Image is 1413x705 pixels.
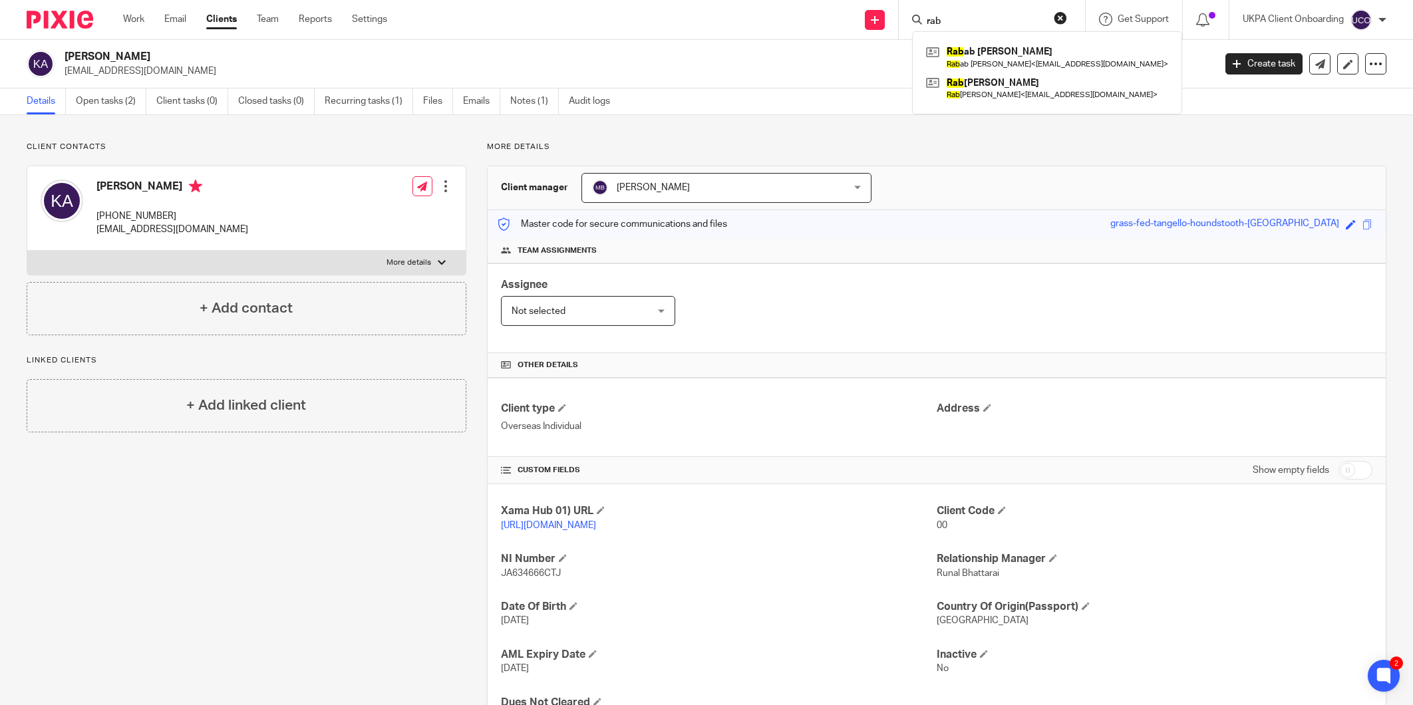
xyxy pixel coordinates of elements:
a: Clients [206,13,237,26]
h4: + Add linked client [186,395,306,416]
p: More details [487,142,1386,152]
p: [PHONE_NUMBER] [96,210,248,223]
h4: [PERSON_NAME] [96,180,248,196]
a: Team [257,13,279,26]
a: Create task [1225,53,1303,74]
a: Client tasks (0) [156,88,228,114]
p: [EMAIL_ADDRESS][DOMAIN_NAME] [96,223,248,236]
span: [DATE] [501,616,529,625]
h4: Relationship Manager [937,552,1372,566]
a: [URL][DOMAIN_NAME] [501,521,596,530]
h4: Client type [501,402,937,416]
span: Assignee [501,279,548,290]
a: Work [123,13,144,26]
h4: Country Of Origin(Passport) [937,600,1372,614]
img: svg%3E [41,180,83,222]
img: svg%3E [27,50,55,78]
span: Runal Bhattarai [937,569,999,578]
h4: NI Number [501,552,937,566]
a: Audit logs [569,88,620,114]
a: Email [164,13,186,26]
a: Emails [463,88,500,114]
h4: AML Expiry Date [501,648,937,662]
h4: CUSTOM FIELDS [501,465,937,476]
span: JA634666CTJ [501,569,561,578]
img: svg%3E [592,180,608,196]
a: Closed tasks (0) [238,88,315,114]
h4: Address [937,402,1372,416]
a: Settings [352,13,387,26]
h4: Date Of Birth [501,600,937,614]
a: Recurring tasks (1) [325,88,413,114]
h4: Xama Hub 01) URL [501,504,937,518]
input: Search [925,16,1045,28]
img: Pixie [27,11,93,29]
img: svg%3E [1350,9,1372,31]
span: [PERSON_NAME] [617,183,690,192]
p: Linked clients [27,355,466,366]
span: [DATE] [501,664,529,673]
p: [EMAIL_ADDRESS][DOMAIN_NAME] [65,65,1205,78]
span: No [937,664,949,673]
div: grass-fed-tangello-houndstooth-[GEOGRAPHIC_DATA] [1110,217,1339,232]
p: More details [387,257,431,268]
a: Details [27,88,66,114]
h4: + Add contact [200,298,293,319]
a: Notes (1) [510,88,559,114]
p: UKPA Client Onboarding [1243,13,1344,26]
h2: [PERSON_NAME] [65,50,977,64]
i: Primary [189,180,202,193]
p: Master code for secure communications and files [498,217,727,231]
button: Clear [1054,11,1067,25]
a: Reports [299,13,332,26]
span: Not selected [512,307,565,316]
a: Files [423,88,453,114]
span: [GEOGRAPHIC_DATA] [937,616,1028,625]
p: Overseas Individual [501,420,937,433]
span: Other details [518,360,578,370]
h4: Client Code [937,504,1372,518]
h3: Client manager [501,181,568,194]
label: Show empty fields [1253,464,1329,477]
p: Client contacts [27,142,466,152]
span: Get Support [1118,15,1169,24]
a: Open tasks (2) [76,88,146,114]
span: Team assignments [518,245,597,256]
span: 00 [937,521,947,530]
h4: Inactive [937,648,1372,662]
div: 2 [1390,656,1403,670]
